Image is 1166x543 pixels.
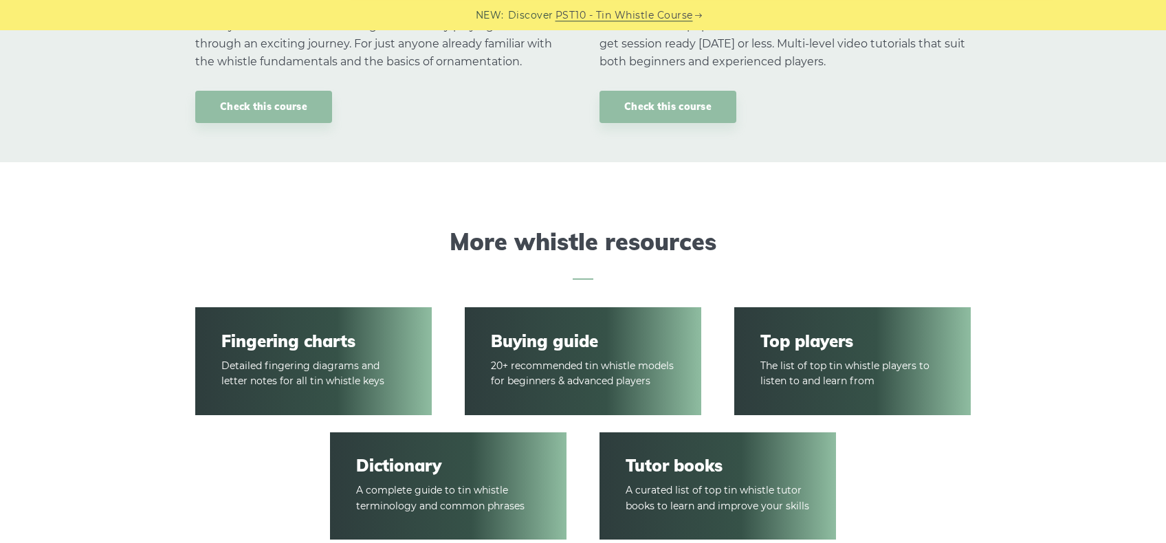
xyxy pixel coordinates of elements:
a: Top players [760,331,944,351]
p: Learn the most popular Irish session tunes on the tin whistle and get session ready [DATE] or les... [599,17,971,71]
a: Buying guide [491,331,674,351]
a: Fingering charts [221,331,405,351]
p: Hone your tin whistle skills and get rid of lousy playing habits through an exciting journey. For... [195,17,566,71]
a: PST10 - Tin Whistle Course [555,8,693,23]
a: Dictionary [356,456,540,476]
a: Tutor books [626,456,809,476]
span: NEW: [476,8,504,23]
a: Check this course [599,91,736,123]
span: Discover [508,8,553,23]
a: Check this course [195,91,332,123]
h2: More whistle resources [195,228,971,280]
